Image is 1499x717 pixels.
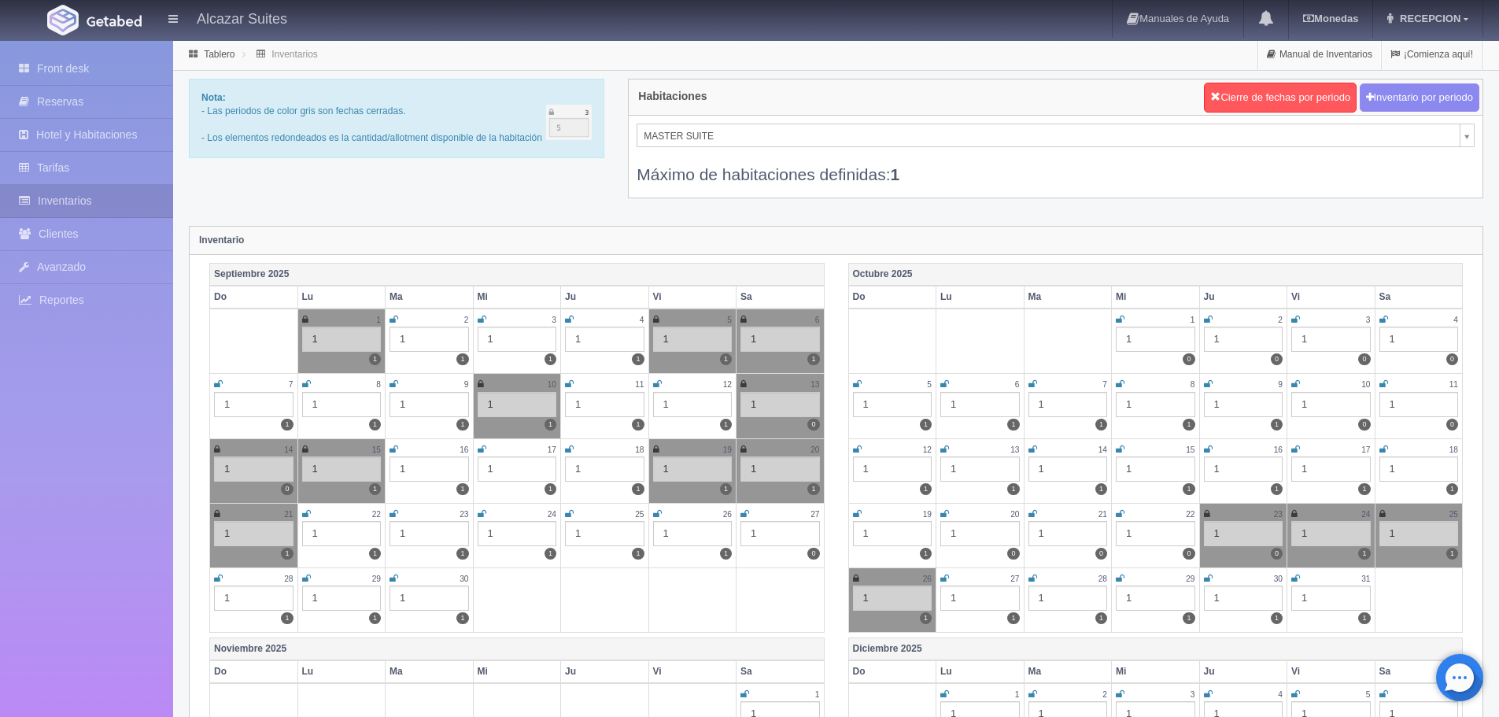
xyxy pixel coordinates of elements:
div: 1 [390,586,469,611]
th: Ju [561,286,649,309]
div: 1 [1379,456,1459,482]
small: 19 [923,510,932,519]
div: 1 [653,327,733,352]
small: 5 [1366,690,1371,699]
label: 1 [720,483,732,495]
th: Septiembre 2025 [210,263,825,286]
small: 22 [1186,510,1194,519]
small: 2 [1102,690,1107,699]
div: 1 [1291,327,1371,352]
small: 1 [1191,316,1195,324]
span: RECEPCION [1396,13,1460,24]
div: 1 [390,456,469,482]
small: 27 [1010,575,1019,583]
label: 1 [1358,483,1370,495]
label: 0 [1183,548,1194,560]
div: 1 [740,521,820,546]
small: 9 [1278,380,1283,389]
div: 1 [302,586,382,611]
th: Mi [473,286,561,309]
a: MASTER SUITE [637,124,1475,147]
small: 1 [1015,690,1020,699]
label: 1 [456,353,468,365]
div: 1 [1204,521,1283,546]
label: 1 [920,419,932,431]
th: Vi [648,660,737,683]
div: 1 [853,586,932,611]
small: 30 [460,575,468,583]
div: 1 [1028,392,1108,417]
label: 0 [807,419,819,431]
label: 1 [1271,612,1283,624]
label: 1 [920,548,932,560]
a: Tablero [204,49,234,60]
th: Lu [297,286,386,309]
label: 1 [456,419,468,431]
div: 1 [1116,327,1195,352]
small: 15 [1186,445,1194,454]
img: Getabed [47,5,79,35]
label: 0 [1271,353,1283,365]
div: 1 [1116,586,1195,611]
th: Do [210,660,298,683]
label: 1 [1183,419,1194,431]
div: 1 [853,456,932,482]
small: 11 [1449,380,1458,389]
small: 14 [1098,445,1107,454]
small: 1 [815,690,820,699]
small: 17 [548,445,556,454]
th: Mi [473,660,561,683]
label: 1 [456,483,468,495]
label: 0 [807,548,819,560]
small: 28 [284,575,293,583]
div: 1 [1204,586,1283,611]
div: 1 [1379,521,1459,546]
th: Lu [936,286,1025,309]
label: 1 [632,419,644,431]
label: 1 [720,548,732,560]
img: Getabed [87,15,142,27]
small: 23 [1274,510,1283,519]
div: 1 [1291,456,1371,482]
div: 1 [1204,456,1283,482]
b: Nota: [201,92,226,103]
small: 24 [548,510,556,519]
th: Do [210,286,298,309]
th: Vi [1287,286,1375,309]
label: 1 [632,483,644,495]
a: Inventarios [271,49,318,60]
small: 22 [372,510,381,519]
label: 1 [1183,483,1194,495]
div: 1 [302,392,382,417]
small: 29 [1186,575,1194,583]
div: 1 [302,521,382,546]
div: 1 [302,456,382,482]
div: 1 [214,456,294,482]
th: Ju [561,660,649,683]
div: 1 [1291,392,1371,417]
div: 1 [1204,327,1283,352]
small: 25 [635,510,644,519]
label: 1 [807,353,819,365]
div: 1 [1028,521,1108,546]
label: 1 [1007,419,1019,431]
th: Vi [1287,660,1375,683]
label: 0 [1446,353,1458,365]
a: Manual de Inventarios [1258,39,1381,70]
label: 1 [720,419,732,431]
th: Do [848,660,936,683]
div: 1 [214,586,294,611]
small: 20 [810,445,819,454]
small: 23 [460,510,468,519]
label: 0 [1358,419,1370,431]
label: 0 [281,483,293,495]
span: MASTER SUITE [644,124,1453,148]
div: 1 [1379,392,1459,417]
div: 1 [390,392,469,417]
small: 6 [815,316,820,324]
div: 1 [565,456,644,482]
small: 8 [1191,380,1195,389]
label: 1 [1007,483,1019,495]
label: 1 [1183,612,1194,624]
th: Ju [1199,660,1287,683]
